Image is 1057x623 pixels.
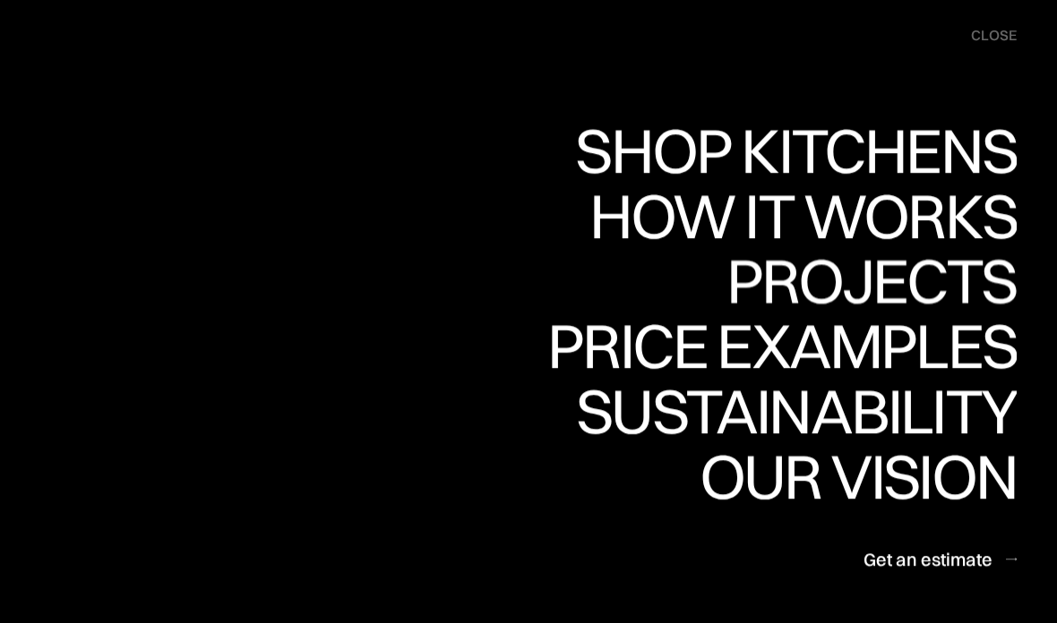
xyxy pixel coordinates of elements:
div: menu [953,18,1017,54]
div: Sustainability [561,380,1017,442]
a: Price examplesPrice examples [547,315,1017,380]
a: Get an estimate [864,537,1017,581]
div: Shop Kitchens [566,119,1017,182]
div: How it works [585,184,1017,247]
a: Our visionOur vision [684,445,1017,510]
div: Our vision [684,508,1017,570]
div: Sustainability [561,442,1017,505]
a: Shop KitchensShop Kitchens [566,119,1017,184]
div: Projects [726,249,1017,311]
div: Price examples [547,378,1017,440]
div: How it works [585,247,1017,310]
div: Price examples [547,315,1017,378]
div: Shop Kitchens [566,182,1017,244]
div: Projects [726,311,1017,374]
div: Our vision [684,445,1017,508]
a: How it worksHow it works [585,184,1017,250]
div: close [971,26,1017,46]
a: SustainabilitySustainability [561,380,1017,445]
div: Get an estimate [864,547,993,571]
a: ProjectsProjects [726,250,1017,315]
